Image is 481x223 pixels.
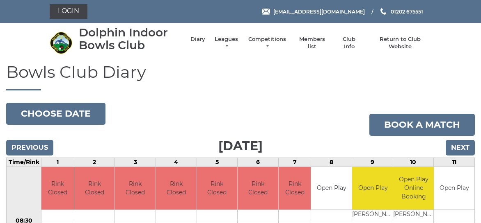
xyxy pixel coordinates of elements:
img: Phone us [380,8,386,15]
a: Email [EMAIL_ADDRESS][DOMAIN_NAME] [262,8,365,16]
td: 3 [115,158,156,167]
a: Leagues [213,36,239,50]
td: 1 [41,158,74,167]
h1: Bowls Club Diary [6,63,475,90]
td: Open Play Online Booking [393,167,435,210]
td: 7 [278,158,311,167]
td: 9 [352,158,393,167]
img: Dolphin Indoor Bowls Club [50,32,72,54]
a: Members list [295,36,329,50]
td: Open Play [352,167,394,210]
input: Next [446,140,475,155]
a: Club Info [337,36,361,50]
button: Choose date [6,103,105,125]
a: Book a match [369,114,475,136]
td: 4 [156,158,197,167]
td: 6 [238,158,279,167]
span: [EMAIL_ADDRESS][DOMAIN_NAME] [273,8,365,14]
a: Login [50,4,87,19]
td: Rink Closed [156,167,197,210]
td: Open Play [434,167,474,210]
td: Rink Closed [115,167,156,210]
a: Return to Club Website [369,36,431,50]
td: 5 [197,158,238,167]
td: [PERSON_NAME] [352,210,394,220]
td: Rink Closed [41,167,74,210]
a: Competitions [247,36,287,50]
td: [PERSON_NAME] [393,210,435,220]
td: 11 [434,158,475,167]
td: Rink Closed [279,167,311,210]
td: Open Play [311,167,352,210]
a: Diary [190,36,205,43]
img: Email [262,9,270,15]
td: Rink Closed [197,167,238,210]
td: Rink Closed [238,167,278,210]
td: 2 [74,158,115,167]
a: Phone us 01202 675551 [379,8,423,16]
td: 8 [311,158,352,167]
span: 01202 675551 [391,8,423,14]
td: 10 [393,158,434,167]
div: Dolphin Indoor Bowls Club [79,26,182,52]
td: Time/Rink [7,158,41,167]
td: Rink Closed [74,167,115,210]
input: Previous [6,140,53,155]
